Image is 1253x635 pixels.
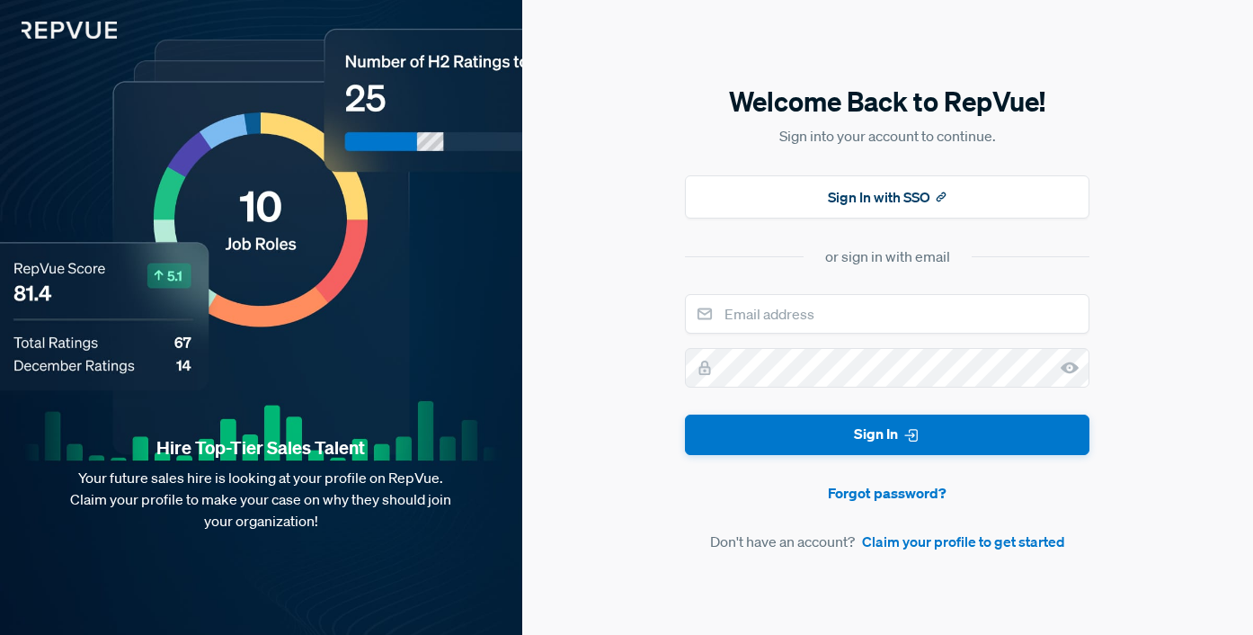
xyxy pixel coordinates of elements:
[685,482,1089,504] a: Forgot password?
[685,294,1089,334] input: Email address
[685,415,1089,455] button: Sign In
[685,125,1089,147] p: Sign into your account to continue.
[29,436,493,460] strong: Hire Top-Tier Sales Talent
[685,175,1089,219] button: Sign In with SSO
[685,83,1089,121] h5: Welcome Back to RepVue!
[685,531,1089,552] article: Don't have an account?
[862,531,1065,552] a: Claim your profile to get started
[825,246,950,267] div: or sign in with email
[29,467,493,532] p: Your future sales hire is looking at your profile on RepVue. Claim your profile to make your case...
